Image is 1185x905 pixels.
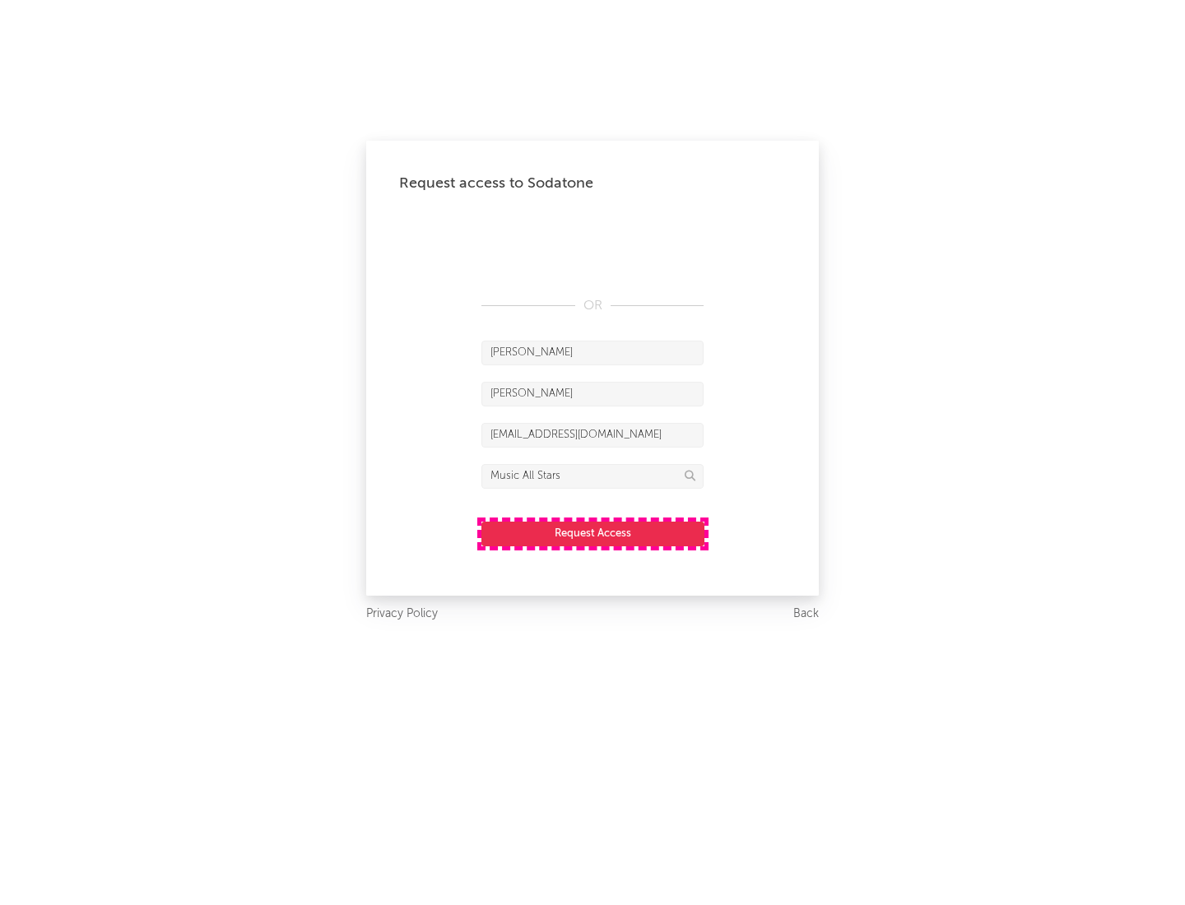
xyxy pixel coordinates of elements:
input: Email [481,423,704,448]
input: Division [481,464,704,489]
div: Request access to Sodatone [399,174,786,193]
button: Request Access [481,522,704,546]
a: Privacy Policy [366,604,438,624]
input: First Name [481,341,704,365]
a: Back [793,604,819,624]
div: OR [481,296,704,316]
input: Last Name [481,382,704,406]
